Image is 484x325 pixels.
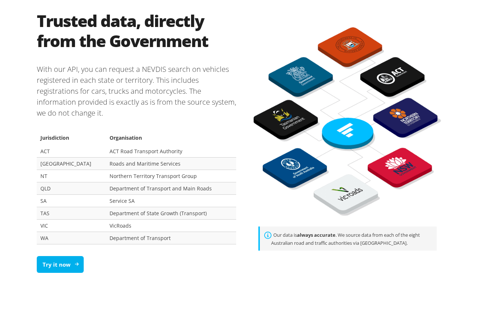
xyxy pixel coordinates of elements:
td: [GEOGRAPHIC_DATA] [37,157,106,170]
td: NT [37,170,106,182]
h2: Trusted data, directly from the Government [37,11,236,51]
th: Organisation [106,130,236,145]
img: BlueFlag API and NEVDIS data sourced from road authorities diagram [254,27,441,216]
td: Northern Territory Transport Group [106,170,236,182]
p: With our API, you can request a NEVDIS search on vehicles registered in each state or territory. ... [37,58,236,124]
td: Department of Transport [106,232,236,244]
td: WA [37,232,106,244]
td: Service SA [106,194,236,207]
td: SA [37,194,106,207]
td: ACT [37,145,106,158]
td: VIC [37,219,106,232]
td: QLD [37,182,106,194]
td: TAS [37,207,106,219]
td: Department of Transport and Main Roads [106,182,236,194]
a: Try it now [37,256,84,273]
th: Jurisdiction [37,130,106,145]
div: Our data is . We source data from each of the eight Australian road and traffic authorities via [... [258,227,437,251]
td: Roads and Maritime Services [106,157,236,170]
td: VicRoads [106,219,236,232]
strong: always accurate [297,232,336,238]
td: Department of State Growth (Transport) [106,207,236,219]
td: ACT Road Transport Authority [106,145,236,158]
